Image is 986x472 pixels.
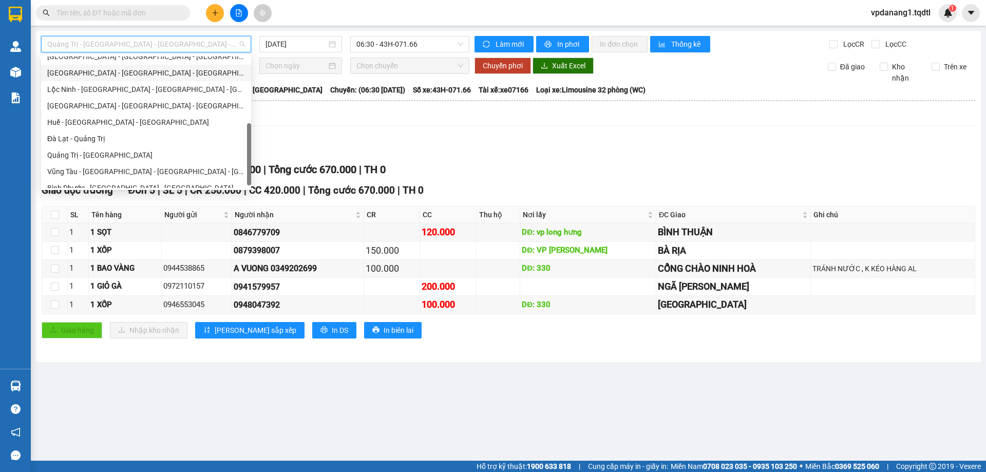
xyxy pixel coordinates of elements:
input: Tìm tên, số ĐT hoặc mã đơn [56,7,178,18]
strong: 1900 633 818 [527,462,571,470]
th: Ghi chú [811,206,975,223]
span: In phơi [557,39,581,50]
div: Quảng Trị - Đà Lạt [41,147,251,163]
div: 1 BAO VÀNG [90,262,160,275]
button: uploadGiao hàng [42,322,102,338]
button: printerIn biên lai [364,322,422,338]
button: printerIn DS [312,322,356,338]
span: bar-chart [658,41,667,49]
div: Nha Trang - Đà Nẵng - Huế [41,98,251,114]
span: | [185,184,187,196]
span: Số xe: 43H-071.66 [413,84,471,96]
button: Chuyển phơi [475,58,531,74]
input: 13/09/2025 [266,39,327,50]
span: Tài xế: xe07166 [479,84,528,96]
span: Đã giao [836,61,869,72]
button: downloadXuất Excel [533,58,594,74]
sup: 1 [949,5,956,12]
span: sort-ascending [203,326,211,334]
strong: 0708 023 035 - 0935 103 250 [703,462,797,470]
span: Kho nhận [888,61,924,84]
span: CR 250.000 [190,184,241,196]
div: TRÁNH NƯỚC , K KÉO HÀNG AL [812,263,973,274]
span: Tổng cước 670.000 [269,163,356,176]
img: solution-icon [10,92,21,103]
span: | [359,163,362,176]
span: Thống kê [671,39,702,50]
span: vpdanang1.tqdtl [863,6,939,19]
div: 1 XỐP [90,244,160,257]
img: logo-vxr [9,7,22,22]
span: | [158,184,160,196]
img: warehouse-icon [10,67,21,78]
div: Bình Phước - Bình Dương - Quảng Trị [41,180,251,196]
div: 200.000 [422,279,475,294]
span: Miền Bắc [805,461,879,472]
span: In biên lai [384,325,413,336]
span: download [541,62,548,70]
button: aim [254,4,272,22]
div: Quảng Trị - [GEOGRAPHIC_DATA] [47,149,245,161]
div: [GEOGRAPHIC_DATA] - [GEOGRAPHIC_DATA] - [GEOGRAPHIC_DATA] [47,100,245,111]
div: Huế - [GEOGRAPHIC_DATA] - [GEOGRAPHIC_DATA] [47,117,245,128]
span: ⚪️ [800,464,803,468]
div: Vũng Tàu - Đà Nẵng - Huế - Quảng Trị [41,163,251,180]
span: Làm mới [496,39,525,50]
div: [GEOGRAPHIC_DATA] - [GEOGRAPHIC_DATA] - [GEOGRAPHIC_DATA] - [GEOGRAPHIC_DATA] [47,67,245,79]
span: TH 0 [403,184,424,196]
div: BÌNH THUẬN [658,225,809,239]
th: Thu hộ [477,206,520,223]
div: 1 XỐP [90,299,160,311]
button: caret-down [962,4,980,22]
img: warehouse-icon [10,381,21,391]
div: Đà Nẵng - Nha Trang - Đà Lạt [41,48,251,65]
span: Xuất Excel [552,60,585,71]
span: Hỗ trợ kỹ thuật: [477,461,571,472]
div: DĐ: VP [PERSON_NAME] [522,244,654,257]
div: 0879398007 [234,244,362,257]
button: bar-chartThống kê [650,36,710,52]
div: 1 SỌT [90,226,160,239]
span: search [43,9,50,16]
span: sync [483,41,491,49]
span: message [11,450,21,460]
span: printer [544,41,553,49]
div: 0941579957 [234,280,362,293]
span: plus [212,9,219,16]
div: Lộc Ninh - Huế - Quảng Trị - Quảng Bình [41,81,251,98]
span: printer [320,326,328,334]
button: downloadNhập kho nhận [110,322,187,338]
span: In DS [332,325,348,336]
div: 1 [69,280,87,293]
span: 06:30 - 43H-071.66 [356,36,463,52]
span: | [244,184,246,196]
div: Vũng Tàu - [GEOGRAPHIC_DATA] - [GEOGRAPHIC_DATA] - [GEOGRAPHIC_DATA] [47,166,245,177]
div: CỔNG CHÀO NINH HOÀ [658,261,809,276]
div: 150.000 [366,243,419,258]
span: Cung cấp máy in - giấy in: [588,461,668,472]
button: sort-ascending[PERSON_NAME] sắp xếp [195,322,305,338]
div: 120.000 [422,225,475,239]
span: caret-down [966,8,976,17]
span: | [579,461,580,472]
div: Bình Phước - [GEOGRAPHIC_DATA] - [GEOGRAPHIC_DATA] [47,182,245,194]
span: | [887,461,888,472]
span: Chọn chuyến [356,58,463,73]
div: Quảng Bình - Quảng Trị - Huế - Lộc Ninh [41,65,251,81]
span: Loại xe: Limousine 32 phòng (WC) [536,84,646,96]
th: CR [364,206,421,223]
button: In đơn chọn [592,36,648,52]
div: DĐ: 330 [522,299,654,311]
span: aim [259,9,266,16]
div: A VUONG 0349202699 [234,262,362,275]
div: DĐ: vp long hưng [522,226,654,239]
div: [GEOGRAPHIC_DATA] - [GEOGRAPHIC_DATA] - [GEOGRAPHIC_DATA] [47,51,245,62]
span: Quảng Trị - Huế - Đà Nẵng - Vũng Tàu [47,36,245,52]
div: [GEOGRAPHIC_DATA] [658,297,809,312]
span: SL 5 [163,184,182,196]
span: TH 0 [364,163,386,176]
span: question-circle [11,404,21,414]
strong: 0369 525 060 [835,462,879,470]
div: 1 GIỎ GÀ [90,280,160,293]
button: plus [206,4,224,22]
